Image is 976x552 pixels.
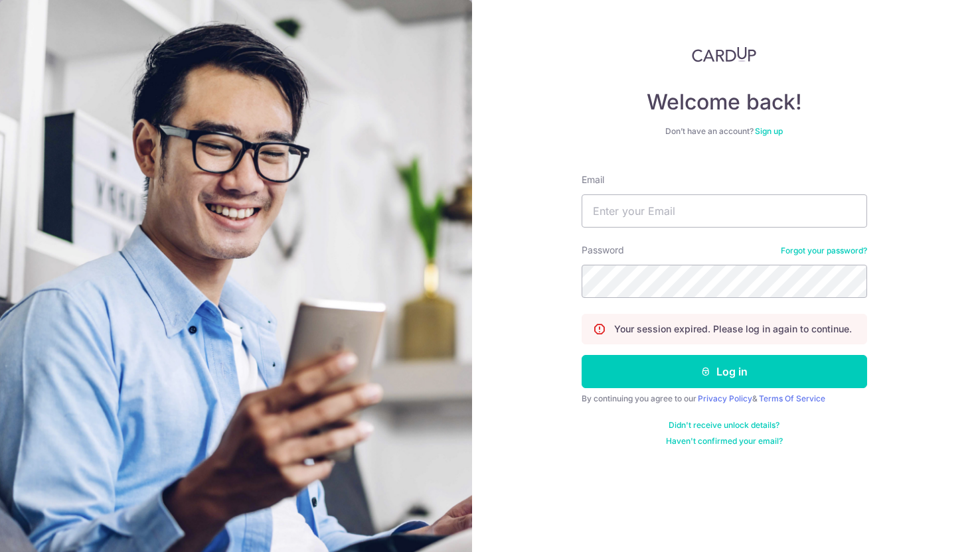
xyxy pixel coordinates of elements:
input: Enter your Email [582,194,867,228]
iframe: Opens a widget where you can find more information [890,512,963,545]
a: Sign up [755,126,783,136]
a: Forgot your password? [781,245,867,256]
a: Haven't confirmed your email? [666,436,783,447]
button: Log in [582,355,867,388]
a: Terms Of Service [759,393,825,403]
a: Didn't receive unlock details? [669,420,779,431]
label: Password [582,243,624,257]
label: Email [582,173,604,186]
h4: Welcome back! [582,89,867,115]
p: Your session expired. Please log in again to continue. [614,322,852,336]
div: By continuing you agree to our & [582,393,867,404]
a: Privacy Policy [698,393,752,403]
div: Don’t have an account? [582,126,867,137]
img: CardUp Logo [692,46,757,62]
